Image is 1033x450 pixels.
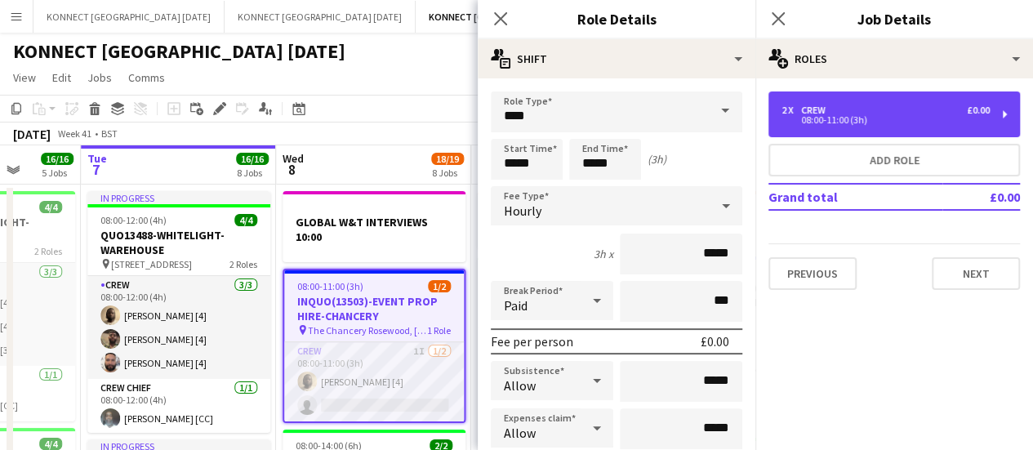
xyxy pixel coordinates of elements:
[478,8,755,29] h3: Role Details
[34,245,62,257] span: 2 Roles
[39,201,62,213] span: 4/4
[87,191,270,433] app-job-card: In progress08:00-12:00 (4h)4/4QUO13488-WHITELIGHT-WAREHOUSE [STREET_ADDRESS]2 RolesCrew3/308:00-1...
[284,294,464,323] h3: INQUO(13503)-EVENT PROP HIRE-CHANCERY
[504,425,536,441] span: Allow
[801,105,832,116] div: Crew
[427,324,451,336] span: 1 Role
[283,215,465,244] h3: GLOBAL W&T INTERVIEWS 10:00
[280,160,304,179] span: 8
[475,160,498,179] span: 9
[85,160,107,179] span: 7
[504,297,528,314] span: Paid
[283,269,465,423] app-job-card: 08:00-11:00 (3h)1/2INQUO(13503)-EVENT PROP HIRE-CHANCERY The Chancery Rosewood, [STREET_ADDRESS]1...
[283,191,465,262] app-job-card: GLOBAL W&T INTERVIEWS 10:00
[229,258,257,270] span: 2 Roles
[701,333,729,350] div: £0.00
[87,228,270,257] h3: QUO13488-WHITELIGHT-WAREHOUSE
[111,258,192,270] span: [STREET_ADDRESS]
[128,70,165,85] span: Comms
[283,151,304,166] span: Wed
[308,324,427,336] span: The Chancery Rosewood, [STREET_ADDRESS]
[122,67,171,88] a: Comms
[87,151,107,166] span: Tue
[768,257,857,290] button: Previous
[7,67,42,88] a: View
[416,1,609,33] button: KONNECT [GEOGRAPHIC_DATA] [DATE]
[225,1,416,33] button: KONNECT [GEOGRAPHIC_DATA] [DATE]
[432,167,463,179] div: 8 Jobs
[967,105,990,116] div: £0.00
[428,280,451,292] span: 1/2
[768,144,1020,176] button: Add role
[46,67,78,88] a: Edit
[42,167,73,179] div: 5 Jobs
[594,247,613,261] div: 3h x
[755,39,1033,78] div: Roles
[768,184,942,210] td: Grand total
[54,127,95,140] span: Week 41
[236,153,269,165] span: 16/16
[234,214,257,226] span: 4/4
[237,167,268,179] div: 8 Jobs
[101,127,118,140] div: BST
[13,126,51,142] div: [DATE]
[781,105,801,116] div: 2 x
[491,333,573,350] div: Fee per person
[504,377,536,394] span: Allow
[284,342,464,421] app-card-role: Crew1I1/208:00-11:00 (3h)[PERSON_NAME] [4]
[755,8,1033,29] h3: Job Details
[648,152,666,167] div: (3h)
[87,276,270,379] app-card-role: Crew3/308:00-12:00 (4h)[PERSON_NAME] [4][PERSON_NAME] [4][PERSON_NAME] [4]
[87,379,270,434] app-card-role: Crew Chief1/108:00-12:00 (4h)[PERSON_NAME] [CC]
[41,153,73,165] span: 16/16
[52,70,71,85] span: Edit
[81,67,118,88] a: Jobs
[87,191,270,204] div: In progress
[431,153,464,165] span: 18/19
[100,214,167,226] span: 08:00-12:00 (4h)
[478,39,755,78] div: Shift
[297,280,363,292] span: 08:00-11:00 (3h)
[39,438,62,450] span: 4/4
[13,70,36,85] span: View
[932,257,1020,290] button: Next
[33,1,225,33] button: KONNECT [GEOGRAPHIC_DATA] [DATE]
[504,203,541,219] span: Hourly
[87,70,112,85] span: Jobs
[942,184,1020,210] td: £0.00
[13,39,345,64] h1: KONNECT [GEOGRAPHIC_DATA] [DATE]
[781,116,990,124] div: 08:00-11:00 (3h)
